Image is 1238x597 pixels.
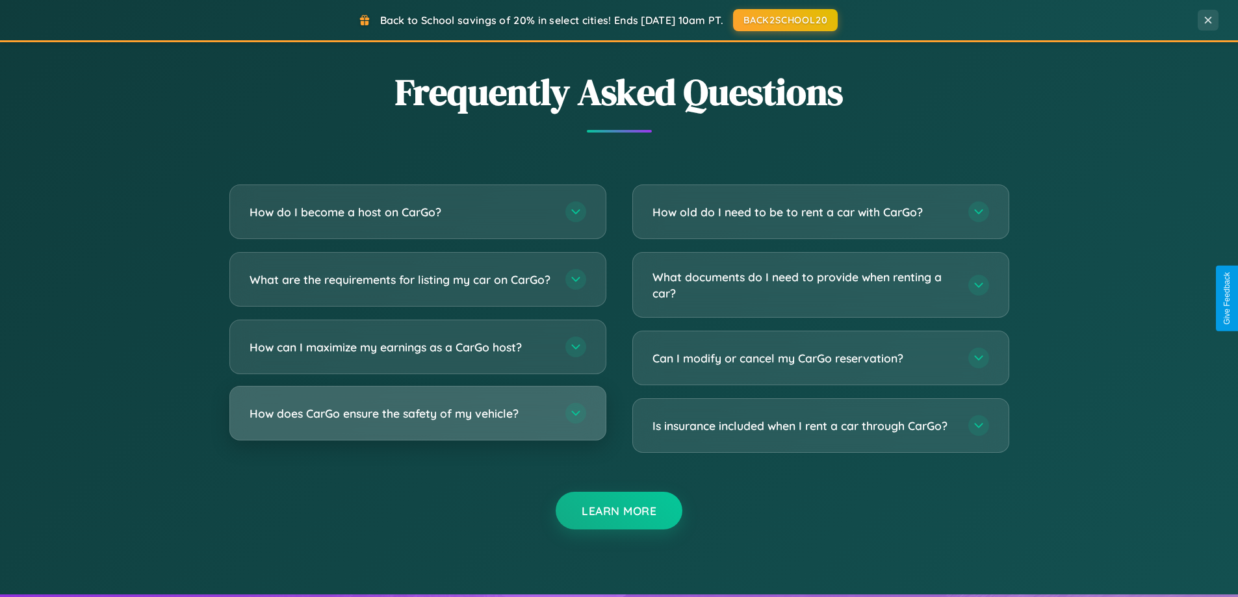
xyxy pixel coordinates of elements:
[733,9,838,31] button: BACK2SCHOOL20
[250,272,552,288] h3: What are the requirements for listing my car on CarGo?
[250,339,552,355] h3: How can I maximize my earnings as a CarGo host?
[556,492,682,529] button: Learn More
[229,67,1009,117] h2: Frequently Asked Questions
[652,204,955,220] h3: How old do I need to be to rent a car with CarGo?
[652,269,955,301] h3: What documents do I need to provide when renting a car?
[652,418,955,434] h3: Is insurance included when I rent a car through CarGo?
[652,350,955,366] h3: Can I modify or cancel my CarGo reservation?
[250,204,552,220] h3: How do I become a host on CarGo?
[380,14,723,27] span: Back to School savings of 20% in select cities! Ends [DATE] 10am PT.
[250,405,552,422] h3: How does CarGo ensure the safety of my vehicle?
[1222,272,1232,325] div: Give Feedback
